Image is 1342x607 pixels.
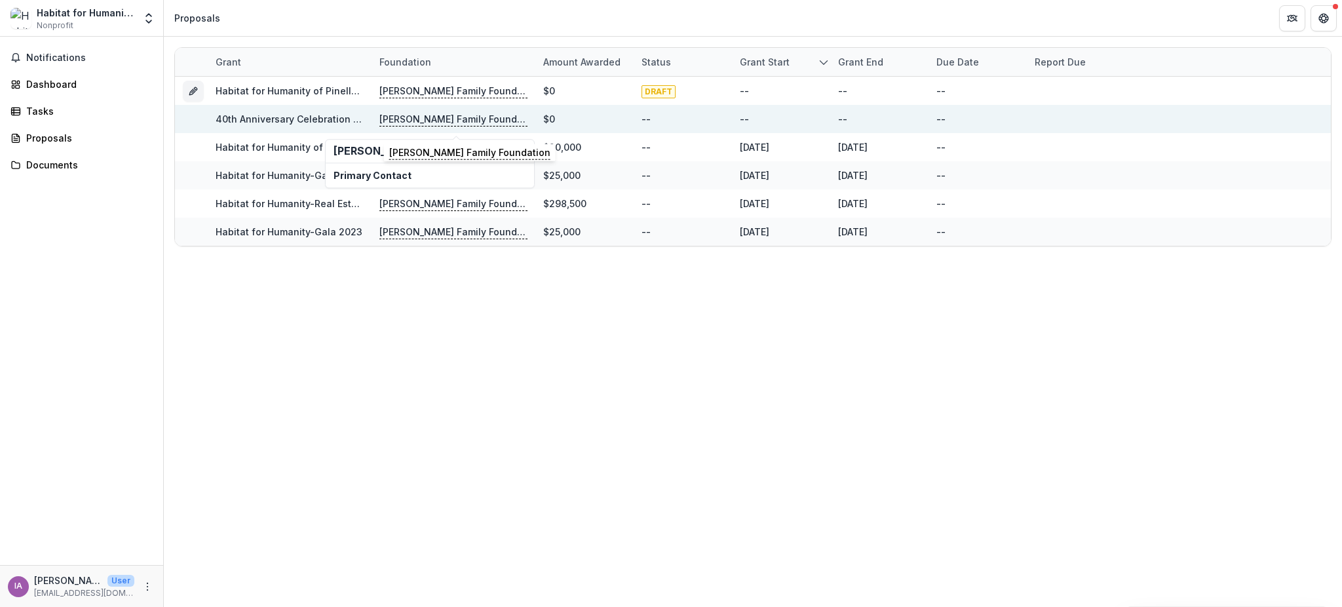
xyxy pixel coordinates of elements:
div: Dashboard [26,77,147,91]
div: $0 [543,84,555,98]
button: Get Help [1311,5,1337,31]
span: Nonprofit [37,20,73,31]
div: -- [642,140,651,154]
div: Grant [208,48,372,76]
button: Open entity switcher [140,5,158,31]
div: -- [936,140,946,154]
div: Tasks [26,104,147,118]
button: Close [513,142,529,158]
div: Ibeliz Alvarado [14,582,22,591]
nav: breadcrumb [169,9,225,28]
span: DRAFT [642,85,676,98]
div: Amount awarded [535,48,634,76]
div: [DATE] [838,197,868,210]
div: Report Due [1027,48,1125,76]
div: -- [740,112,749,126]
div: Status [634,48,732,76]
a: Proposals [5,127,158,149]
div: [DATE] [740,197,769,210]
div: [DATE] [838,225,868,239]
div: Foundation [372,55,439,69]
p: Primary Contact [334,168,526,182]
a: Habitat for Humanity-Real Estate Gift [216,198,385,209]
div: Proposals [26,131,147,145]
div: $0 [543,112,555,126]
div: Amount awarded [535,55,628,69]
div: Documents [26,158,147,172]
div: Proposals [174,11,220,25]
div: Due Date [929,48,1027,76]
svg: sorted descending [818,57,829,68]
div: $25,000 [543,225,581,239]
p: [PERSON_NAME] Family Foundation [379,197,527,211]
p: [PERSON_NAME] Family Foundation [379,225,527,239]
div: Foundation [372,48,535,76]
a: 40th Anniversary Celebration Presenting Sponsor [216,113,444,125]
div: Grant start [732,55,797,69]
div: Grant end [830,55,891,69]
div: -- [936,225,946,239]
div: -- [838,84,847,98]
div: -- [642,112,651,126]
div: -- [936,84,946,98]
p: [PERSON_NAME] Family Foundation [379,84,527,98]
a: Habitat for Humanity of Pinellas, Inc. - 2025 - CAC HFF Grant Application [216,85,547,96]
div: -- [936,197,946,210]
div: Habitat for Humanity of Pinellas, Inc. [37,6,134,20]
div: Grant start [732,48,830,76]
div: -- [936,112,946,126]
p: [EMAIL_ADDRESS][DOMAIN_NAME] [34,587,134,599]
div: Status [634,55,679,69]
div: $298,500 [543,197,586,210]
div: [DATE] [740,225,769,239]
div: -- [740,84,749,98]
div: Due Date [929,55,987,69]
a: Dashboard [5,73,158,95]
div: [DATE] [838,168,868,182]
h2: [PERSON_NAME] Family Foundation [334,145,526,157]
button: Notifications [5,47,158,68]
div: Grant end [830,48,929,76]
p: [PERSON_NAME] [34,574,102,587]
div: [DATE] [838,140,868,154]
a: Habitat for Humanity-Gala 2023 [216,226,362,237]
a: Documents [5,154,158,176]
div: -- [642,225,651,239]
a: Tasks [5,100,158,122]
div: $20,000 [543,140,581,154]
p: User [107,575,134,587]
div: [DATE] [740,140,769,154]
span: Notifications [26,52,153,64]
div: $25,000 [543,168,581,182]
button: Grant dcf8a4f3-e4e6-4fc6-860a-9f7179d2f29a [183,81,204,102]
div: -- [838,112,847,126]
p: [PERSON_NAME] Family Foundation [379,112,527,127]
button: Partners [1279,5,1305,31]
a: Habitat for Humanity of Pinellas, Inc. - 2024 - CAC HFF Grant Application [216,142,548,153]
button: More [140,579,155,595]
div: -- [642,197,651,210]
div: Grant [208,55,249,69]
a: Habitat for Humanity-Gala 2024 [216,170,363,181]
div: Report Due [1027,55,1094,69]
div: [DATE] [740,168,769,182]
img: Habitat for Humanity of Pinellas, Inc. [10,8,31,29]
div: -- [936,168,946,182]
div: -- [642,168,651,182]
